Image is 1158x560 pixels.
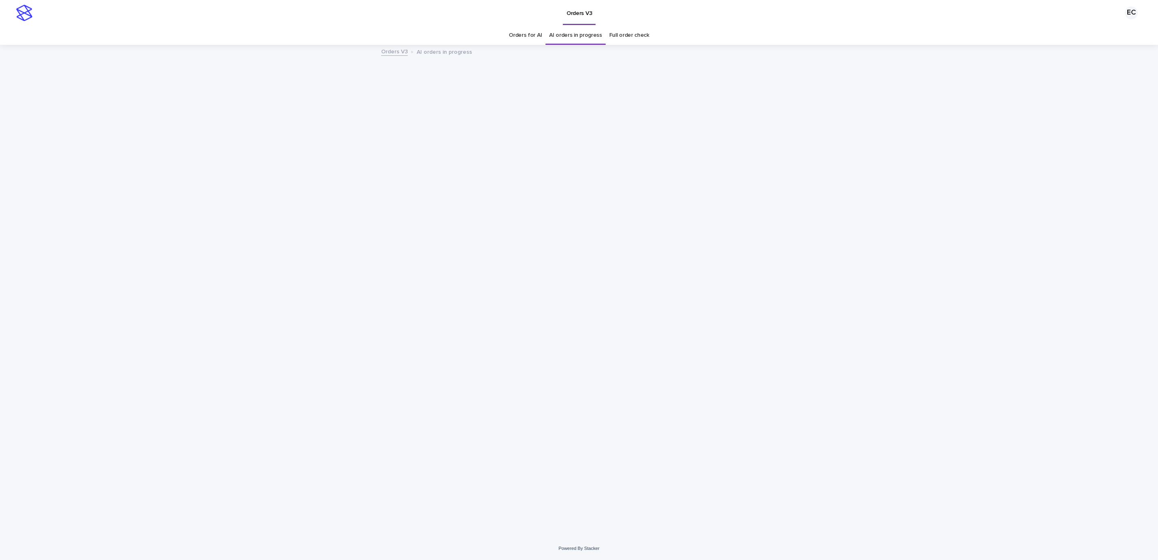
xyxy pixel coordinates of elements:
[609,26,649,45] a: Full order check
[417,47,472,56] p: AI orders in progress
[558,546,599,551] a: Powered By Stacker
[1125,6,1138,19] div: EC
[549,26,602,45] a: AI orders in progress
[16,5,32,21] img: stacker-logo-s-only.png
[381,46,408,56] a: Orders V3
[509,26,542,45] a: Orders for AI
